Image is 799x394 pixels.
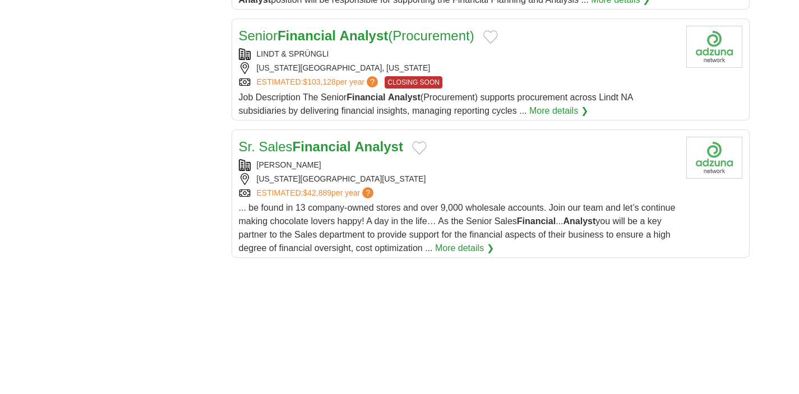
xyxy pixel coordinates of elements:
strong: Analyst [354,139,403,154]
a: SeniorFinancial Analyst(Procurement) [239,28,474,43]
div: [US_STATE][GEOGRAPHIC_DATA][US_STATE] [239,173,677,185]
span: ... be found in 13 company-owned stores and over 9,000 wholesale accounts. Join our team and let’... [239,203,676,253]
div: [US_STATE][GEOGRAPHIC_DATA], [US_STATE] [239,62,677,74]
strong: Financial [278,28,336,43]
img: Company logo [686,137,742,179]
button: Add to favorite jobs [412,141,427,155]
span: ? [362,187,373,198]
strong: Financial [347,92,385,102]
div: [PERSON_NAME] [239,159,677,171]
a: More details ❯ [529,104,588,118]
span: Job Description The Senior (Procurement) supports procurement across Lindt NA subsidiaries by del... [239,92,633,115]
strong: Analyst [564,216,596,226]
a: ESTIMATED:$103,128per year? [257,76,381,89]
div: LINDT & SPRÜNGLI [239,48,677,60]
a: More details ❯ [435,242,494,255]
a: Sr. SalesFinancial Analyst [239,139,403,154]
strong: Analyst [340,28,389,43]
strong: Financial [293,139,351,154]
span: CLOSING SOON [385,76,442,89]
strong: Financial [517,216,556,226]
span: ? [367,76,378,87]
span: $42,889 [303,188,331,197]
button: Add to favorite jobs [483,30,498,44]
span: $103,128 [303,77,335,86]
strong: Analyst [388,92,421,102]
img: Company logo [686,26,742,68]
a: ESTIMATED:$42,889per year? [257,187,376,199]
